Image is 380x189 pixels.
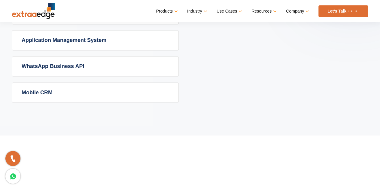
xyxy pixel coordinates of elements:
[286,7,308,16] a: Company
[12,83,178,102] a: Mobile CRM
[187,7,206,16] a: Industry
[217,7,241,16] a: Use Cases
[12,57,178,76] a: WhatsApp Business API
[318,5,368,17] a: Let’s Talk
[156,7,177,16] a: Products
[251,7,275,16] a: Resources
[12,31,178,50] a: Application Management System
